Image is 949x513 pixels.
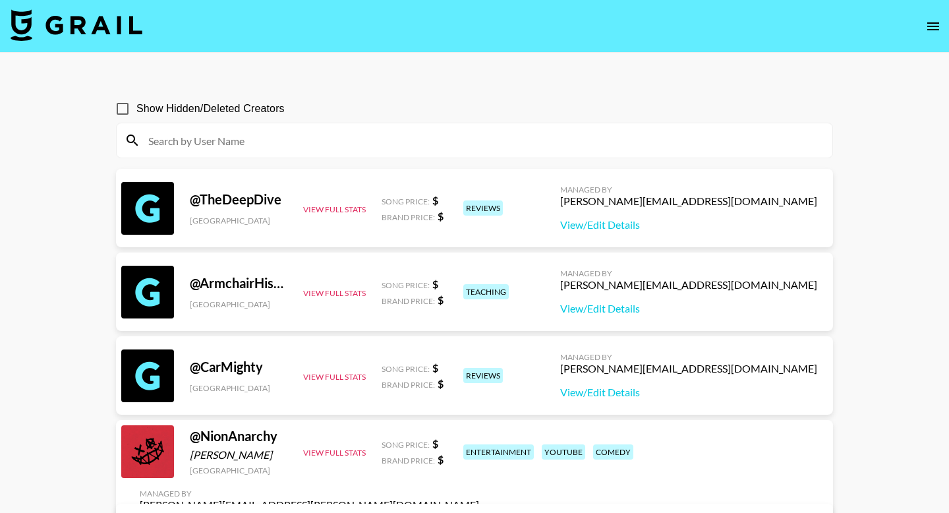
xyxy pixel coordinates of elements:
div: @ ArmchairHistorian [190,275,287,291]
span: Song Price: [382,280,430,290]
div: comedy [593,444,633,460]
a: View/Edit Details [560,386,817,399]
div: Managed By [560,352,817,362]
a: View/Edit Details [560,302,817,315]
div: [PERSON_NAME][EMAIL_ADDRESS][PERSON_NAME][DOMAIN_NAME] [140,498,479,512]
span: Show Hidden/Deleted Creators [136,101,285,117]
div: [PERSON_NAME][EMAIL_ADDRESS][DOMAIN_NAME] [560,278,817,291]
button: View Full Stats [303,204,366,214]
a: View/Edit Details [560,218,817,231]
strong: $ [432,278,438,290]
div: [GEOGRAPHIC_DATA] [190,383,287,393]
div: [PERSON_NAME][EMAIL_ADDRESS][DOMAIN_NAME] [560,195,817,208]
strong: $ [432,437,438,450]
span: Song Price: [382,196,430,206]
button: View Full Stats [303,448,366,458]
span: Brand Price: [382,212,435,222]
div: reviews [463,368,503,383]
div: @ TheDeepDive [190,191,287,208]
span: Brand Price: [382,456,435,466]
div: Managed By [560,268,817,278]
strong: $ [438,293,444,306]
strong: $ [438,210,444,222]
span: Song Price: [382,364,430,374]
strong: $ [432,194,438,206]
div: [PERSON_NAME][EMAIL_ADDRESS][DOMAIN_NAME] [560,362,817,375]
button: open drawer [920,13,946,40]
img: Grail Talent [11,9,142,41]
div: @ CarMighty [190,359,287,375]
span: Song Price: [382,440,430,450]
div: [GEOGRAPHIC_DATA] [190,216,287,226]
span: Brand Price: [382,380,435,390]
strong: $ [432,361,438,374]
div: Managed By [560,185,817,195]
strong: $ [438,453,444,466]
div: [PERSON_NAME] [190,448,287,462]
div: reviews [463,200,503,216]
button: View Full Stats [303,372,366,382]
input: Search by User Name [140,130,824,151]
div: Managed By [140,489,479,498]
button: View Full Stats [303,288,366,298]
span: Brand Price: [382,296,435,306]
div: teaching [463,284,509,299]
div: youtube [542,444,585,460]
div: [GEOGRAPHIC_DATA] [190,466,287,475]
div: @ NionAnarchy [190,428,287,444]
div: entertainment [463,444,534,460]
strong: $ [438,377,444,390]
div: [GEOGRAPHIC_DATA] [190,299,287,309]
